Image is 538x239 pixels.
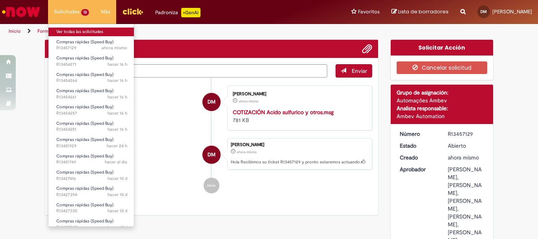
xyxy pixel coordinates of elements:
[107,143,127,149] span: hacer 24 h
[48,184,135,199] a: Abrir R13427394 : Compras rápidas (Speed Buy)
[56,159,127,165] span: R13451749
[56,78,127,84] span: R13454266
[56,45,127,51] span: R13457129
[56,120,113,126] span: Compras rápidas (Speed Buy)
[56,39,113,45] span: Compras rápidas (Speed Buy)
[56,126,127,133] span: R13454251
[37,28,87,34] a: Formulário de Solicitud
[208,93,215,111] span: DM
[239,99,258,104] span: ahora mismo
[56,110,127,117] span: R13454257
[155,8,200,17] div: Padroniza
[448,154,479,161] span: ahora mismo
[105,159,127,165] span: hacer al día
[397,112,488,120] div: Ambev Automation
[358,8,380,16] span: Favoritos
[108,110,127,116] span: hacer 16 h
[56,72,113,78] span: Compras rápidas (Speed Buy)
[108,61,127,67] time: 27/08/2025 19:32:56
[108,224,127,230] time: 19/08/2025 09:37:47
[56,218,113,224] span: Compras rápidas (Speed Buy)
[9,28,20,34] a: Inicio
[48,152,135,167] a: Abrir R13451749 : Compras rápidas (Speed Buy)
[362,44,372,54] button: Agregar archivos adjuntos
[105,159,127,165] time: 27/08/2025 11:07:54
[108,192,127,198] span: hacer 10 d
[239,99,258,104] time: 28/08/2025 11:22:40
[397,96,488,104] div: Automações Ambev
[237,150,256,154] span: ahora mismo
[336,64,372,78] button: Enviar
[56,153,113,159] span: Compras rápidas (Speed Buy)
[51,64,327,78] textarea: Escriba aquí su mensaje…
[233,108,364,124] div: 781 KB
[492,8,532,15] span: [PERSON_NAME]
[56,143,127,149] span: R13451929
[397,61,488,74] button: Cancelar solicitud
[448,154,484,161] div: 28/08/2025 11:22:54
[56,55,113,61] span: Compras rápidas (Speed Buy)
[48,28,135,36] a: Ver todas las solicitudes
[48,70,135,85] a: Abrir R13454266 : Compras rápidas (Speed Buy)
[122,6,143,17] img: click_logo_yellow_360x200.png
[51,138,372,170] li: Diana Martinez
[397,104,488,112] div: Analista responsable:
[101,8,110,16] span: Más
[202,146,221,164] div: Diana Martinez
[233,92,364,96] div: [PERSON_NAME]
[56,176,127,182] span: R13427416
[231,159,368,165] p: Hola Recibimos su ticket R13457129 y pronto estaremos actuando.
[1,4,41,20] img: ServiceNow
[108,176,127,182] time: 19/08/2025 10:03:32
[102,45,127,51] span: ahora mismo
[108,94,127,100] time: 27/08/2025 19:26:03
[231,143,368,147] div: [PERSON_NAME]
[108,208,127,214] span: hacer 10 d
[48,24,134,227] ul: Solicitudes
[108,224,127,230] span: hacer 10 d
[48,217,135,232] a: Abrir R13427227 : Compras rápidas (Speed Buy)
[48,54,135,69] a: Abrir R13454271 : Compras rápidas (Speed Buy)
[48,87,135,101] a: Abrir R13454261 : Compras rápidas (Speed Buy)
[108,126,127,132] time: 27/08/2025 19:18:50
[391,8,449,16] a: Lista de borradores
[391,40,493,56] div: Solicitar Acción
[108,126,127,132] span: hacer 16 h
[6,24,353,39] ul: Rutas de acceso a la página
[108,176,127,182] span: hacer 10 d
[56,224,127,231] span: R13427227
[56,88,113,94] span: Compras rápidas (Speed Buy)
[202,93,221,111] div: Diana Martinez
[108,192,127,198] time: 19/08/2025 10:00:42
[108,110,127,116] time: 27/08/2025 19:23:01
[448,130,484,138] div: R13457129
[56,208,127,214] span: R13427335
[352,67,367,74] span: Enviar
[208,145,215,164] span: DM
[56,104,113,110] span: Compras rápidas (Speed Buy)
[48,201,135,215] a: Abrir R13427335 : Compras rápidas (Speed Buy)
[48,168,135,183] a: Abrir R13427416 : Compras rápidas (Speed Buy)
[54,8,80,16] span: Solicitudes
[48,38,135,52] a: Abrir R13457129 : Compras rápidas (Speed Buy)
[56,192,127,198] span: R13427394
[108,208,127,214] time: 19/08/2025 09:52:12
[48,103,135,117] a: Abrir R13454257 : Compras rápidas (Speed Buy)
[394,154,442,161] dt: Creado
[448,154,479,161] time: 28/08/2025 11:22:54
[56,185,113,191] span: Compras rápidas (Speed Buy)
[480,9,487,14] span: DM
[48,119,135,134] a: Abrir R13454251 : Compras rápidas (Speed Buy)
[108,94,127,100] span: hacer 16 h
[56,94,127,100] span: R13454261
[56,202,113,208] span: Compras rápidas (Speed Buy)
[448,142,484,150] div: Abierto
[51,78,372,201] ul: Historial de tickets
[81,9,89,16] span: 13
[394,165,442,173] dt: Aprobador
[108,78,127,83] time: 27/08/2025 19:28:49
[48,135,135,150] a: Abrir R13451929 : Compras rápidas (Speed Buy)
[56,137,113,143] span: Compras rápidas (Speed Buy)
[398,8,449,15] span: Lista de borradores
[56,169,113,175] span: Compras rápidas (Speed Buy)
